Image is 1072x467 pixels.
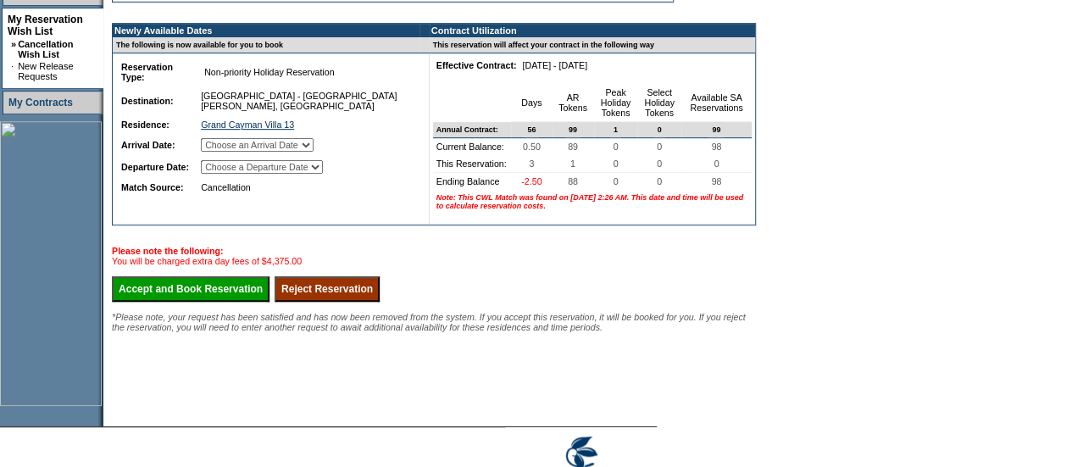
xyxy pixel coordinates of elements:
[112,246,302,266] span: You will be charged extra day fees of $4,375.00
[433,190,752,214] td: Note: This CWL Match was found on [DATE] 2:26 AM. This date and time will be used to calculate re...
[524,122,539,137] span: 56
[681,84,752,122] td: Available SA Reservations
[522,60,587,70] nobr: [DATE] - [DATE]
[610,122,621,137] span: 1
[201,120,294,130] a: Grand Cayman Villa 13
[430,37,755,53] td: This reservation will affect your contract in the following way
[11,39,16,49] b: »
[710,155,722,172] span: 0
[113,24,419,37] td: Newly Available Dates
[654,122,665,137] span: 0
[594,84,638,122] td: Peak Holiday Tokens
[653,173,665,190] span: 0
[430,24,755,37] td: Contract Utilization
[433,155,512,173] td: This Reservation:
[121,162,189,172] b: Departure Date:
[197,87,414,114] td: [GEOGRAPHIC_DATA] - [GEOGRAPHIC_DATA][PERSON_NAME], [GEOGRAPHIC_DATA]
[112,246,223,256] b: Please note the following:
[121,96,174,106] b: Destination:
[8,97,73,108] a: My Contracts
[708,138,725,155] span: 98
[113,37,419,53] td: The following is now available for you to book
[197,179,414,196] td: Cancellation
[112,312,746,332] span: *Please note, your request has been satisfied and has now been removed from the system. If you ac...
[708,122,724,137] span: 99
[552,84,593,122] td: AR Tokens
[653,155,665,172] span: 0
[567,155,579,172] span: 1
[609,173,621,190] span: 0
[18,61,73,81] a: New Release Requests
[201,64,337,81] span: Non-priority Holiday Reservation
[519,138,544,155] span: 0.50
[121,182,183,192] b: Match Source:
[433,173,512,190] td: Ending Balance
[653,138,665,155] span: 0
[511,84,552,122] td: Days
[112,276,269,302] input: Accept and Book Reservation
[564,173,581,190] span: 88
[637,84,681,122] td: Select Holiday Tokens
[564,138,581,155] span: 89
[18,39,73,59] a: Cancellation Wish List
[609,138,621,155] span: 0
[121,62,173,82] b: Reservation Type:
[708,173,725,190] span: 98
[518,173,545,190] span: -2.50
[525,155,537,172] span: 3
[121,120,169,130] b: Residence:
[609,155,621,172] span: 0
[275,276,380,302] input: Reject Reservation
[11,61,16,81] td: ·
[565,122,580,137] span: 99
[433,122,512,138] td: Annual Contract:
[8,14,83,37] a: My Reservation Wish List
[121,140,175,150] b: Arrival Date:
[436,60,517,70] b: Effective Contract:
[433,138,512,155] td: Current Balance:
